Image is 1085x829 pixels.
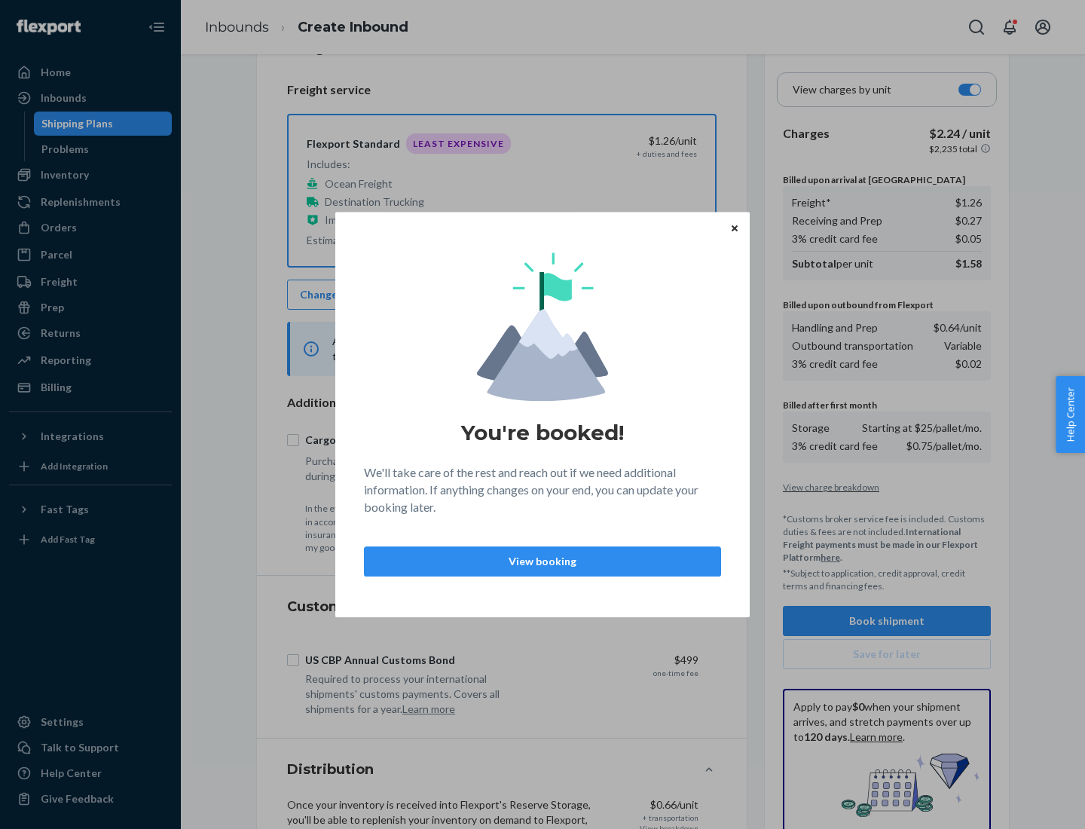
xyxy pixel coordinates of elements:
h1: You're booked! [461,419,624,446]
button: View booking [364,546,721,577]
p: We'll take care of the rest and reach out if we need additional information. If anything changes ... [364,464,721,516]
img: svg+xml,%3Csvg%20viewBox%3D%220%200%20174%20197%22%20fill%3D%22none%22%20xmlns%3D%22http%3A%2F%2F... [477,252,608,401]
button: Close [727,219,742,236]
p: View booking [377,554,708,569]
